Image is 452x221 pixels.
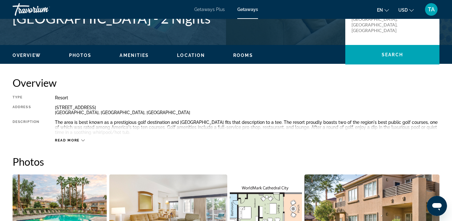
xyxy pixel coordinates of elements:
[233,53,253,58] span: Rooms
[13,105,39,115] div: Address
[55,138,80,142] span: Read more
[120,52,149,58] button: Amenities
[13,155,439,168] h2: Photos
[237,7,258,12] a: Getaways
[13,52,41,58] button: Overview
[55,138,85,143] button: Read more
[13,53,41,58] span: Overview
[55,120,439,135] div: The area is best known as a prestigious golf destination and [GEOGRAPHIC_DATA] fits that descript...
[13,120,39,135] div: Description
[352,11,402,33] p: [STREET_ADDRESS] [GEOGRAPHIC_DATA], [GEOGRAPHIC_DATA], [GEOGRAPHIC_DATA]
[377,5,389,14] button: Change language
[194,7,225,12] a: Getaways Plus
[427,196,447,216] iframe: Button to launch messaging window
[13,1,75,18] a: Travorium
[177,52,205,58] button: Location
[55,105,439,115] div: [STREET_ADDRESS] [GEOGRAPHIC_DATA], [GEOGRAPHIC_DATA], [GEOGRAPHIC_DATA]
[233,52,253,58] button: Rooms
[398,8,408,13] span: USD
[55,95,439,100] div: Resort
[428,6,435,13] span: TA
[13,95,39,100] div: Type
[69,53,92,58] span: Photos
[423,3,439,16] button: User Menu
[69,52,92,58] button: Photos
[345,45,439,64] button: Search
[377,8,383,13] span: en
[120,53,149,58] span: Amenities
[382,52,403,57] span: Search
[13,76,439,89] h2: Overview
[177,53,205,58] span: Location
[398,5,414,14] button: Change currency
